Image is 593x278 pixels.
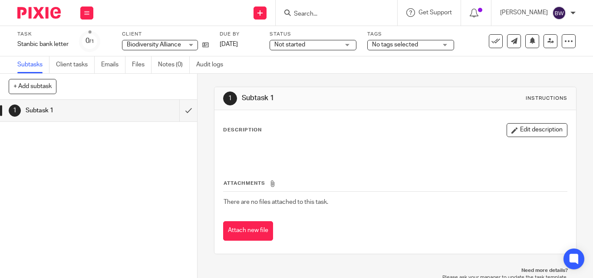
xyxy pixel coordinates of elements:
[274,42,305,48] span: Not started
[158,56,190,73] a: Notes (0)
[223,92,237,105] div: 1
[372,42,418,48] span: No tags selected
[9,79,56,94] button: + Add subtask
[17,31,69,38] label: Task
[552,6,566,20] img: svg%3E
[220,31,259,38] label: Due by
[17,56,49,73] a: Subtasks
[223,267,568,274] p: Need more details?
[17,40,69,49] div: Stanbic bank letter
[17,7,61,19] img: Pixie
[526,95,567,102] div: Instructions
[101,56,125,73] a: Emails
[223,127,262,134] p: Description
[196,56,230,73] a: Audit logs
[223,221,273,241] button: Attach new file
[224,199,328,205] span: There are no files attached to this task.
[242,94,414,103] h1: Subtask 1
[418,10,452,16] span: Get Support
[9,105,21,117] div: 1
[122,31,209,38] label: Client
[86,36,94,46] div: 0
[500,8,548,17] p: [PERSON_NAME]
[132,56,152,73] a: Files
[56,56,95,73] a: Client tasks
[507,123,567,137] button: Edit description
[89,39,94,44] small: /1
[224,181,265,186] span: Attachments
[270,31,356,38] label: Status
[367,31,454,38] label: Tags
[127,42,181,48] span: Biodiversity Alliance
[220,41,238,47] span: [DATE]
[293,10,371,18] input: Search
[26,104,122,117] h1: Subtask 1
